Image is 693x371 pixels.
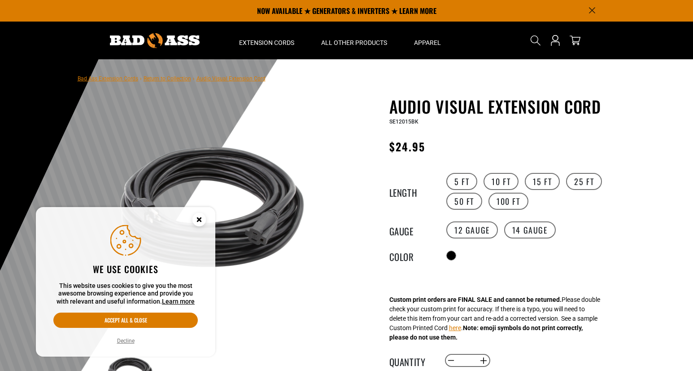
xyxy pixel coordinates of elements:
[104,99,320,315] img: black
[389,97,609,116] h1: Audio Visual Extension Cord
[239,39,294,47] span: Extension Cords
[389,355,434,367] label: Quantity
[193,75,195,82] span: ›
[110,33,200,48] img: Bad Ass Extension Cords
[414,39,441,47] span: Apparel
[162,298,195,305] a: Learn more
[321,39,387,47] span: All Other Products
[446,221,498,238] label: 12 Gauge
[140,75,142,82] span: ›
[78,75,138,82] a: Bad Ass Extension Cords
[389,296,562,303] strong: Custom print orders are FINAL SALE and cannot be returned.
[504,221,556,238] label: 14 Gauge
[528,33,543,48] summary: Search
[449,323,461,333] button: here
[308,22,401,59] summary: All Other Products
[446,193,482,210] label: 50 FT
[389,250,434,261] legend: Color
[566,173,602,190] label: 25 FT
[389,119,418,125] span: SE12015BK
[389,224,434,236] legend: Gauge
[484,173,519,190] label: 10 FT
[53,313,198,328] button: Accept all & close
[525,173,560,190] label: 15 FT
[389,295,600,342] div: Please double check your custom print for accuracy. If there is a typo, you will need to delete t...
[78,73,266,84] nav: breadcrumbs
[144,75,191,82] a: Return to Collection
[488,193,528,210] label: 100 FT
[389,324,583,341] strong: Note: emoji symbols do not print correctly, please do not use them.
[226,22,308,59] summary: Extension Cords
[53,282,198,306] p: This website uses cookies to give you the most awesome browsing experience and provide you with r...
[36,207,215,357] aside: Cookie Consent
[196,75,266,82] span: Audio Visual Extension Cord
[114,336,137,345] button: Decline
[401,22,454,59] summary: Apparel
[446,173,477,190] label: 5 FT
[389,138,425,155] span: $24.95
[389,185,434,197] legend: Length
[53,263,198,275] h2: We use cookies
